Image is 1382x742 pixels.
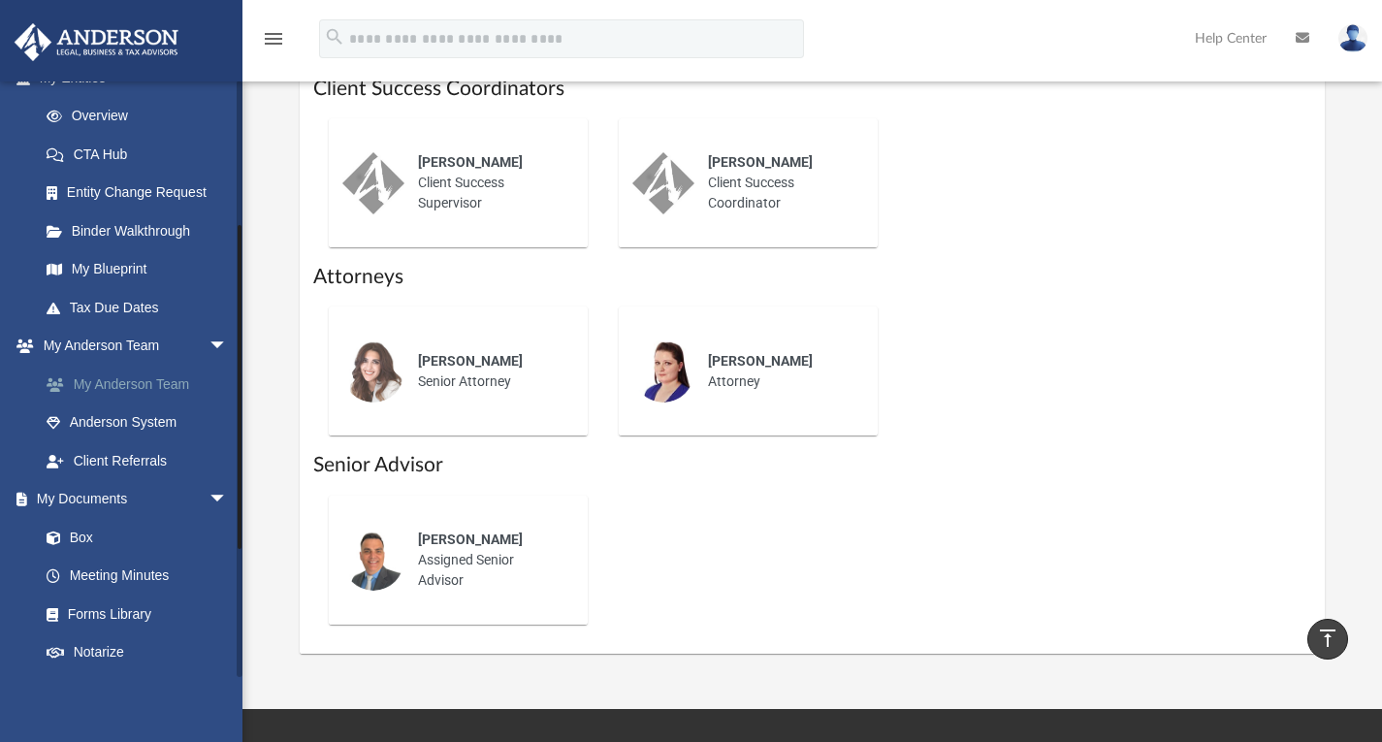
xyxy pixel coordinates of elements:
[27,365,257,403] a: My Anderson Team
[27,211,257,250] a: Binder Walkthrough
[209,480,247,520] span: arrow_drop_down
[27,135,257,174] a: CTA Hub
[418,154,523,170] span: [PERSON_NAME]
[313,75,1312,103] h1: Client Success Coordinators
[14,480,247,519] a: My Documentsarrow_drop_down
[708,353,813,369] span: [PERSON_NAME]
[342,152,404,214] img: thumbnail
[209,327,247,367] span: arrow_drop_down
[27,633,247,672] a: Notarize
[342,340,404,403] img: thumbnail
[27,441,257,480] a: Client Referrals
[313,263,1312,291] h1: Attorneys
[27,403,257,442] a: Anderson System
[694,338,864,405] div: Attorney
[27,595,238,633] a: Forms Library
[1316,627,1339,650] i: vertical_align_top
[27,97,257,136] a: Overview
[1307,619,1348,660] a: vertical_align_top
[404,338,574,405] div: Senior Attorney
[27,174,257,212] a: Entity Change Request
[418,353,523,369] span: [PERSON_NAME]
[209,671,247,711] span: arrow_drop_down
[708,154,813,170] span: [PERSON_NAME]
[342,529,404,591] img: thumbnail
[27,518,238,557] a: Box
[632,340,694,403] img: thumbnail
[9,23,184,61] img: Anderson Advisors Platinum Portal
[27,250,247,289] a: My Blueprint
[404,139,574,227] div: Client Success Supervisor
[418,532,523,547] span: [PERSON_NAME]
[27,288,257,327] a: Tax Due Dates
[14,327,257,366] a: My Anderson Teamarrow_drop_down
[262,37,285,50] a: menu
[324,26,345,48] i: search
[1338,24,1367,52] img: User Pic
[262,27,285,50] i: menu
[313,451,1312,479] h1: Senior Advisor
[404,516,574,604] div: Assigned Senior Advisor
[14,671,247,710] a: Online Learningarrow_drop_down
[27,557,247,596] a: Meeting Minutes
[632,152,694,214] img: thumbnail
[694,139,864,227] div: Client Success Coordinator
